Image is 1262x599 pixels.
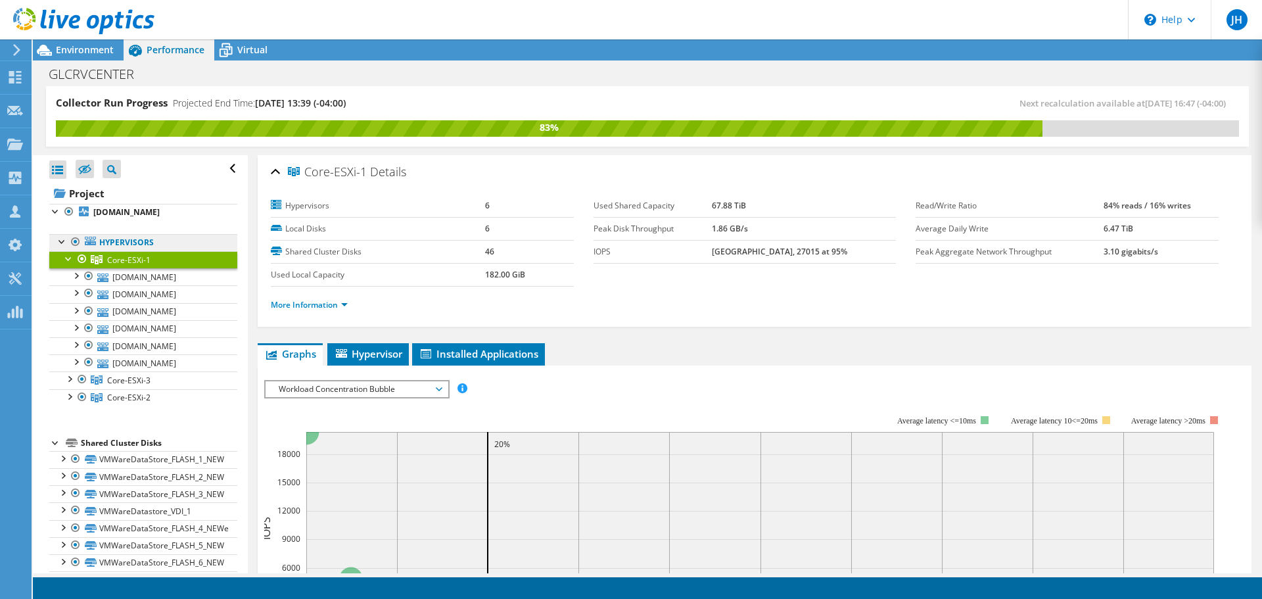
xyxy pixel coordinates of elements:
a: More Information [271,299,348,310]
span: [DATE] 16:47 (-04:00) [1145,97,1226,109]
text: 9000 [282,533,300,544]
span: JH [1227,9,1248,30]
b: 182.00 GiB [485,269,525,280]
label: Shared Cluster Disks [271,245,485,258]
label: Hypervisors [271,199,485,212]
b: 3.10 gigabits/s [1104,246,1158,257]
b: 6.47 TiB [1104,223,1133,234]
span: Details [370,164,406,180]
tspan: Average latency 10<=20ms [1011,416,1098,425]
label: Peak Disk Throughput [594,222,713,235]
span: [DATE] 13:39 (-04:00) [255,97,346,109]
a: Core-ESXi-1 [49,251,237,268]
a: [DOMAIN_NAME] [49,268,237,285]
a: [DOMAIN_NAME] [49,320,237,337]
span: Core-ESXi-2 [107,392,151,403]
b: 6 [485,223,490,234]
text: 6000 [282,562,300,573]
div: Shared Cluster Disks [81,435,237,451]
label: Peak Aggregate Network Throughput [916,245,1104,258]
text: Average latency >20ms [1131,416,1205,425]
label: Local Disks [271,222,485,235]
label: IOPS [594,245,713,258]
label: Read/Write Ratio [916,199,1104,212]
span: Virtual [237,43,268,56]
span: Hypervisor [334,347,402,360]
span: Performance [147,43,204,56]
svg: \n [1144,14,1156,26]
span: Environment [56,43,114,56]
a: VMWareDataStore_FLASH_4_NEWe [49,520,237,537]
text: 18000 [277,448,300,460]
a: VMWareDataStore_FLASH_1_NEW [49,451,237,468]
a: [DOMAIN_NAME] [49,204,237,221]
span: Workload Concentration Bubble [272,381,441,397]
a: [DOMAIN_NAME] [49,354,237,371]
a: Core-ESXi-2 [49,389,237,406]
b: 67.88 TiB [712,200,746,211]
tspan: Average latency <=10ms [897,416,976,425]
a: Hypervisors [49,234,237,251]
a: [DOMAIN_NAME] [49,285,237,302]
a: Core-ESXi-3 [49,371,237,389]
h1: GLCRVCENTER [43,67,154,82]
a: Project [49,183,237,204]
span: Core-ESXi-3 [107,375,151,386]
span: Next recalculation available at [1019,97,1232,109]
a: VMWareDataStore_FLASH_6_NEW [49,554,237,571]
b: [DOMAIN_NAME] [93,206,160,218]
b: 46 [485,246,494,257]
label: Used Local Capacity [271,268,485,281]
a: [DOMAIN_NAME] [49,337,237,354]
b: 84% reads / 16% writes [1104,200,1191,211]
h4: Projected End Time: [173,96,346,110]
b: [GEOGRAPHIC_DATA], 27015 at 95% [712,246,847,257]
a: VMWareDatastore_VDI_1 [49,502,237,519]
a: VMWareDataStore_FLASH_3_NEW [49,485,237,502]
text: IOPS [259,517,273,540]
span: Core-ESXi-1 [288,166,367,179]
a: VMWareDataStore_FLASH_5_NEW [49,537,237,554]
text: 15000 [277,477,300,488]
a: VMWareDataStore_FLASH_7_NEW [49,571,237,588]
a: [DOMAIN_NAME] [49,303,237,320]
span: Core-ESXi-1 [107,254,151,266]
div: 83% [56,120,1042,135]
a: VMWareDataStore_FLASH_2_NEW [49,468,237,485]
label: Average Daily Write [916,222,1104,235]
b: 1.86 GB/s [712,223,748,234]
label: Used Shared Capacity [594,199,713,212]
span: Graphs [264,347,316,360]
text: 12000 [277,505,300,516]
span: Installed Applications [419,347,538,360]
b: 6 [485,200,490,211]
text: 20% [494,439,510,450]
